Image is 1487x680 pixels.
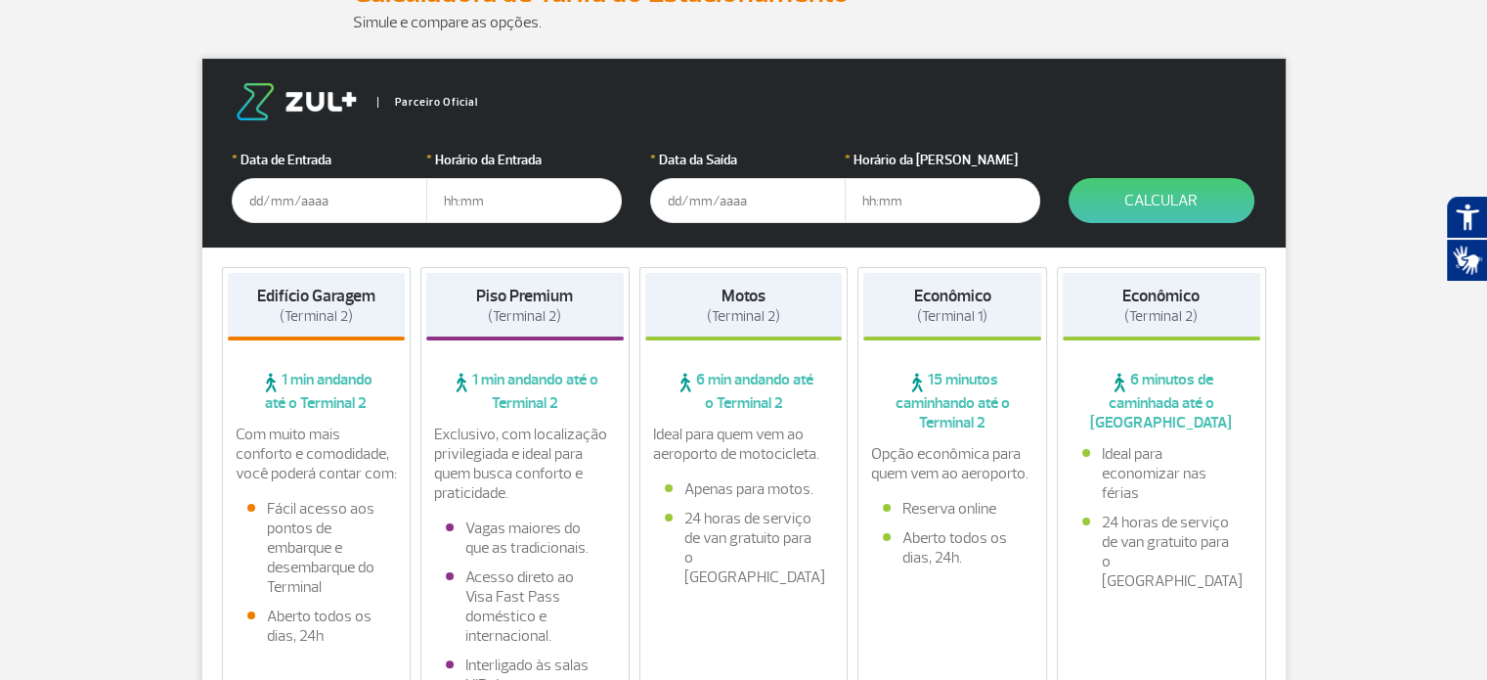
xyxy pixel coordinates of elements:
input: hh:mm [426,178,622,223]
strong: Motos [722,286,765,306]
li: Aberto todos os dias, 24h. [883,528,1022,567]
span: Parceiro Oficial [377,97,478,108]
span: 6 min andando até o Terminal 2 [645,370,843,413]
span: 1 min andando até o Terminal 2 [228,370,406,413]
span: 6 minutos de caminhada até o [GEOGRAPHIC_DATA] [1063,370,1260,432]
li: Ideal para economizar nas férias [1082,444,1241,503]
li: Fácil acesso aos pontos de embarque e desembarque do Terminal [247,499,386,597]
strong: Econômico [1122,286,1200,306]
div: Plugin de acessibilidade da Hand Talk. [1446,196,1487,282]
li: 24 horas de serviço de van gratuito para o [GEOGRAPHIC_DATA] [665,509,823,587]
label: Horário da Entrada [426,150,622,170]
span: (Terminal 2) [707,307,780,326]
li: 24 horas de serviço de van gratuito para o [GEOGRAPHIC_DATA] [1082,513,1241,591]
li: Apenas para motos. [665,479,823,499]
li: Acesso direto ao Visa Fast Pass doméstico e internacional. [446,567,604,646]
span: (Terminal 2) [280,307,353,326]
strong: Piso Premium [476,286,573,306]
li: Aberto todos os dias, 24h [247,607,386,646]
input: hh:mm [845,178,1040,223]
button: Abrir recursos assistivos. [1446,196,1487,239]
img: logo-zul.png [232,83,361,120]
li: Vagas maiores do que as tradicionais. [446,519,604,558]
p: Com muito mais conforto e comodidade, você poderá contar com: [236,425,398,483]
span: 15 minutos caminhando até o Terminal 2 [863,370,1041,432]
p: Ideal para quem vem ao aeroporto de motocicleta. [653,425,835,464]
label: Data de Entrada [232,150,427,170]
button: Calcular [1069,178,1254,223]
li: Reserva online [883,499,1022,519]
input: dd/mm/aaaa [650,178,846,223]
span: (Terminal 1) [917,307,987,326]
p: Simule e compare as opções. [353,11,1135,34]
button: Abrir tradutor de língua de sinais. [1446,239,1487,282]
span: (Terminal 2) [1124,307,1198,326]
input: dd/mm/aaaa [232,178,427,223]
strong: Econômico [914,286,991,306]
strong: Edifício Garagem [257,286,375,306]
p: Opção econômica para quem vem ao aeroporto. [871,444,1033,483]
label: Horário da [PERSON_NAME] [845,150,1040,170]
span: 1 min andando até o Terminal 2 [426,370,624,413]
span: (Terminal 2) [488,307,561,326]
label: Data da Saída [650,150,846,170]
p: Exclusivo, com localização privilegiada e ideal para quem busca conforto e praticidade. [434,425,616,503]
